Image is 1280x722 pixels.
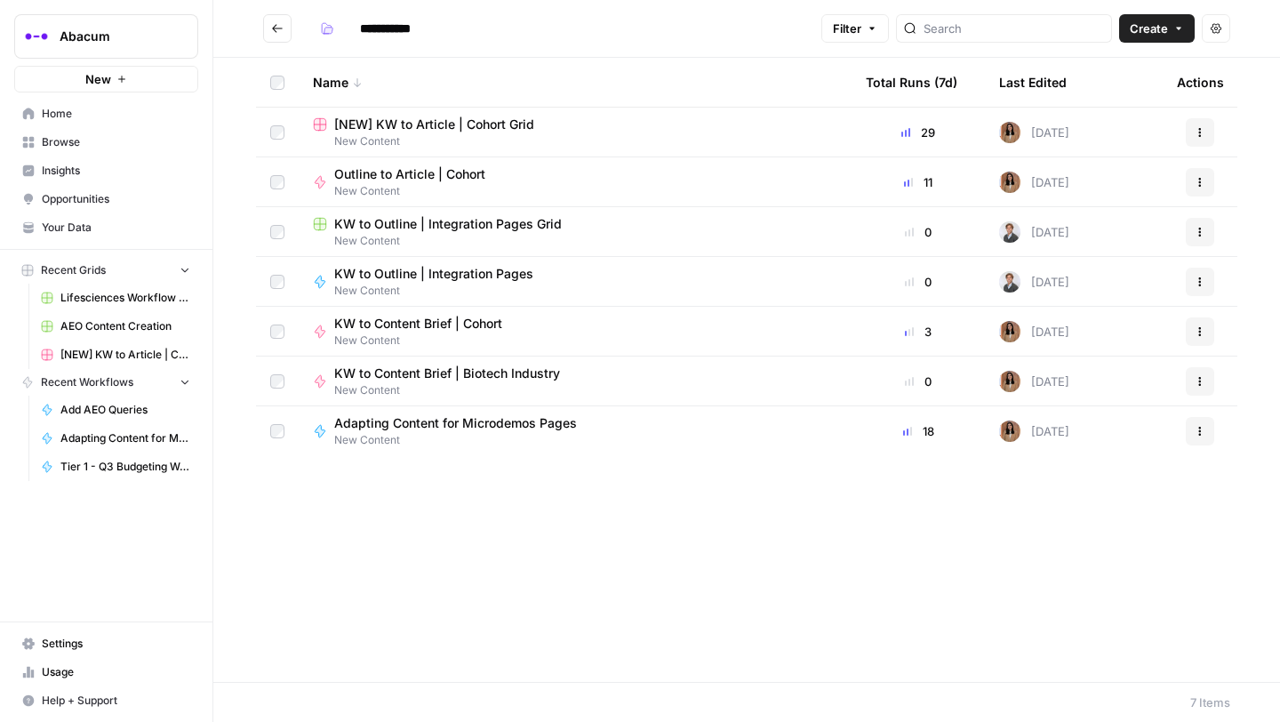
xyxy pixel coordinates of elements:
span: Usage [42,664,190,680]
img: jqqluxs4pyouhdpojww11bswqfcs [999,122,1020,143]
button: Filter [821,14,889,43]
div: 3 [866,323,971,341]
div: 18 [866,422,971,440]
span: New Content [313,233,837,249]
div: 7 Items [1190,694,1230,711]
a: KW to Content Brief | Biotech IndustryNew Content [313,365,837,398]
img: jqqluxs4pyouhdpojww11bswqfcs [999,421,1020,442]
a: Opportunities [14,185,198,213]
img: jqqluxs4pyouhdpojww11bswqfcs [999,172,1020,193]
span: New Content [334,283,548,299]
span: Adapting Content for Microdemos Pages [60,430,190,446]
div: Actions [1177,58,1224,107]
span: Create [1130,20,1168,37]
img: b26r7ffli0h0aitnyglrtt6xafa3 [999,271,1020,293]
div: [DATE] [999,122,1069,143]
button: Recent Grids [14,257,198,284]
img: b26r7ffli0h0aitnyglrtt6xafa3 [999,221,1020,243]
button: Workspace: Abacum [14,14,198,59]
a: Settings [14,630,198,658]
img: jqqluxs4pyouhdpojww11bswqfcs [999,371,1020,392]
a: Home [14,100,198,128]
a: KW to Outline | Integration PagesNew Content [313,265,837,299]
img: jqqluxs4pyouhdpojww11bswqfcs [999,321,1020,342]
span: Add AEO Queries [60,402,190,418]
span: New Content [334,333,516,349]
span: [NEW] KW to Article | Cohort Grid [60,347,190,363]
div: 11 [866,173,971,191]
a: Add AEO Queries [33,396,198,424]
a: Adapting Content for Microdemos Pages [33,424,198,453]
div: [DATE] [999,271,1069,293]
div: [DATE] [999,221,1069,243]
span: AEO Content Creation [60,318,190,334]
span: Opportunities [42,191,190,207]
div: 0 [866,373,971,390]
a: Lifesciences Workflow ([DATE]) Grid [33,284,198,312]
span: Browse [42,134,190,150]
a: Your Data [14,213,198,242]
span: KW to Content Brief | Biotech Industry [334,365,560,382]
span: New [85,70,111,88]
span: Tier 1 - Q3 Budgeting Workflows [60,459,190,475]
span: KW to Content Brief | Cohort [334,315,502,333]
span: Recent Workflows [41,374,133,390]
span: Settings [42,636,190,652]
div: 0 [866,223,971,241]
a: Outline to Article | CohortNew Content [313,165,837,199]
div: [DATE] [999,321,1069,342]
div: 0 [866,273,971,291]
a: Usage [14,658,198,686]
div: Name [313,58,837,107]
span: Outline to Article | Cohort [334,165,485,183]
div: [DATE] [999,172,1069,193]
span: Your Data [42,220,190,236]
button: Go back [263,14,292,43]
div: 29 [866,124,971,141]
div: [DATE] [999,421,1069,442]
a: AEO Content Creation [33,312,198,341]
span: KW to Outline | Integration Pages Grid [334,215,562,233]
span: Lifesciences Workflow ([DATE]) Grid [60,290,190,306]
a: KW to Outline | Integration Pages GridNew Content [313,215,837,249]
div: [DATE] [999,371,1069,392]
div: Total Runs (7d) [866,58,957,107]
span: KW to Outline | Integration Pages [334,265,533,283]
a: [NEW] KW to Article | Cohort GridNew Content [313,116,837,149]
span: Filter [833,20,861,37]
span: New Content [334,183,500,199]
span: Recent Grids [41,262,106,278]
a: [NEW] KW to Article | Cohort Grid [33,341,198,369]
a: KW to Content Brief | CohortNew Content [313,315,837,349]
button: Help + Support [14,686,198,715]
span: New Content [334,432,591,448]
span: Adapting Content for Microdemos Pages [334,414,577,432]
button: Recent Workflows [14,369,198,396]
a: Insights [14,156,198,185]
span: [NEW] KW to Article | Cohort Grid [334,116,534,133]
span: Home [42,106,190,122]
img: Abacum Logo [20,20,52,52]
button: Create [1119,14,1195,43]
button: New [14,66,198,92]
span: New Content [313,133,837,149]
input: Search [924,20,1104,37]
span: Insights [42,163,190,179]
a: Adapting Content for Microdemos PagesNew Content [313,414,837,448]
span: Abacum [60,28,167,45]
a: Tier 1 - Q3 Budgeting Workflows [33,453,198,481]
div: Last Edited [999,58,1067,107]
a: Browse [14,128,198,156]
span: New Content [334,382,574,398]
span: Help + Support [42,693,190,709]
